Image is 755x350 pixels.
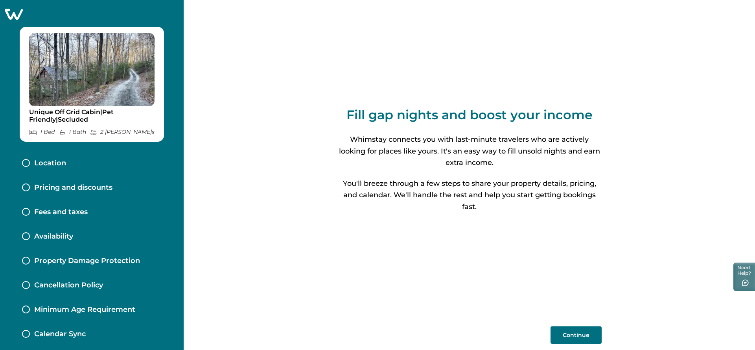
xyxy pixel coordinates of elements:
p: Fill gap nights and boost your income [346,107,593,123]
p: Availability [34,232,73,241]
p: You'll breeze through a few steps to share your property details, pricing, and calendar. We'll ha... [337,178,602,213]
p: Location [34,159,66,168]
p: Property Damage Protection [34,257,140,265]
p: Whimstay connects you with last-minute travelers who are actively looking for places like yours. ... [337,134,602,169]
p: Minimum Age Requirement [34,306,135,314]
p: 1 Bed [29,129,55,135]
p: 1 Bath [59,129,86,135]
p: 2 [PERSON_NAME] s [90,129,155,135]
p: Unique Off Grid Cabin|Pet Friendly|Secluded [29,108,155,124]
p: Fees and taxes [34,208,88,217]
img: propertyImage_Unique Off Grid Cabin|Pet Friendly|Secluded [29,33,155,106]
p: Cancellation Policy [34,281,103,290]
p: Calendar Sync [34,330,86,339]
p: Pricing and discounts [34,183,112,192]
button: Continue [551,326,602,344]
